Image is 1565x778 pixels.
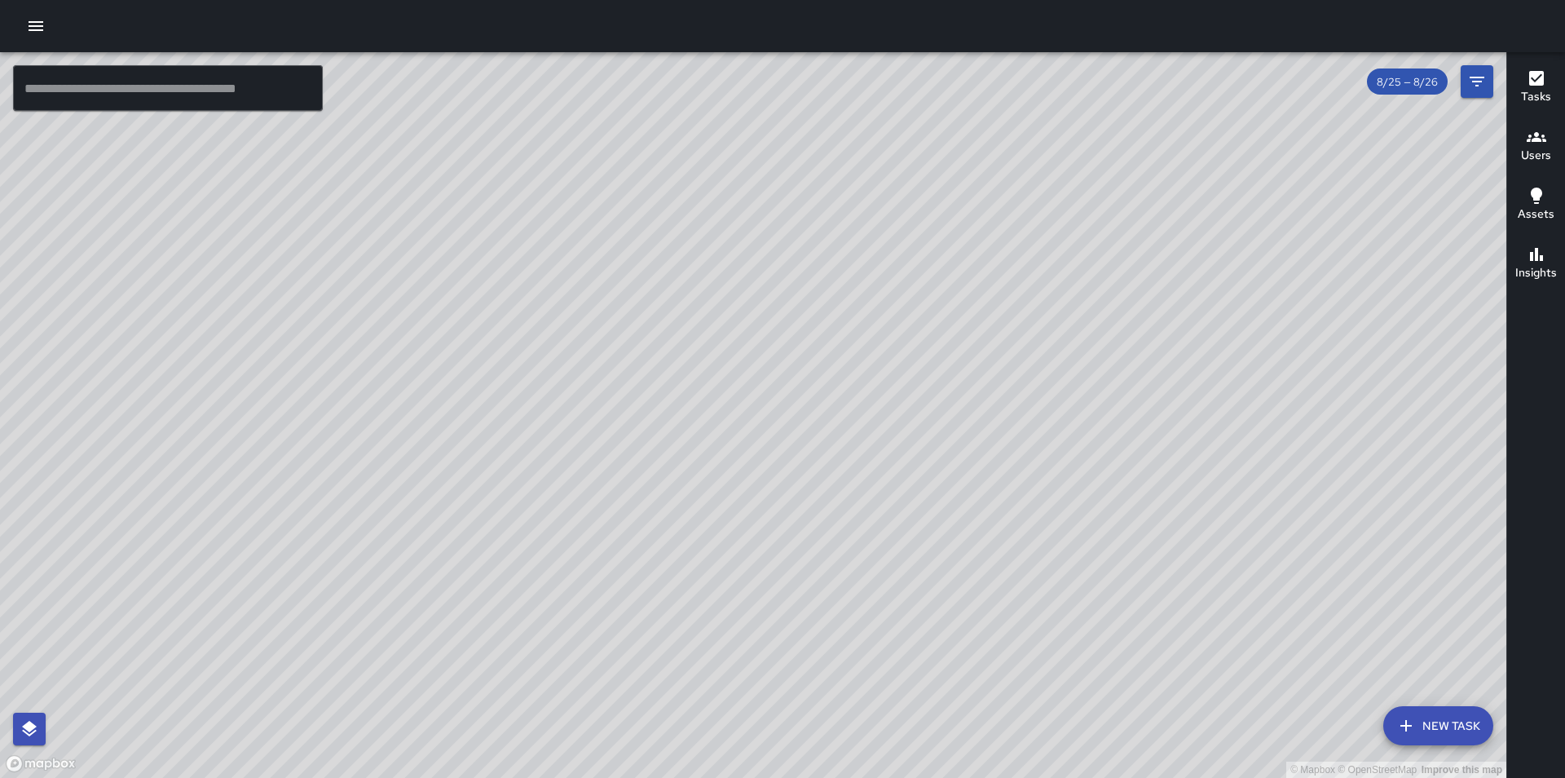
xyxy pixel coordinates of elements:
h6: Assets [1518,206,1554,223]
button: Tasks [1507,59,1565,117]
button: Filters [1461,65,1493,98]
h6: Insights [1515,264,1557,282]
button: New Task [1383,706,1493,745]
h6: Tasks [1521,88,1551,106]
h6: Users [1521,147,1551,165]
button: Assets [1507,176,1565,235]
button: Users [1507,117,1565,176]
span: 8/25 — 8/26 [1367,75,1448,89]
button: Insights [1507,235,1565,294]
